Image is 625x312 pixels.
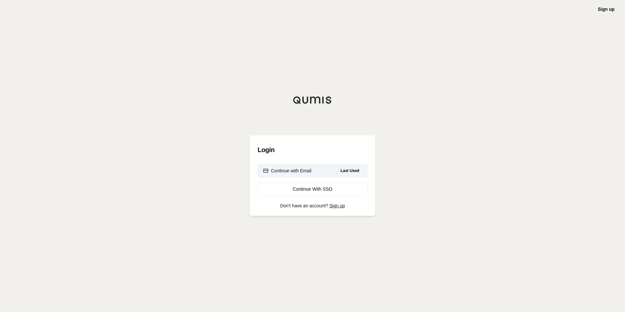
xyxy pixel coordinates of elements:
[263,167,312,174] div: Continue with Email
[263,186,362,192] div: Continue With SSO
[258,143,367,156] h3: Login
[338,167,362,175] span: Last Used
[258,203,367,208] p: Don't have an account?
[598,7,615,12] a: Sign up
[329,203,345,208] a: Sign up
[258,164,367,177] button: Continue with EmailLast Used
[258,182,367,196] a: Continue With SSO
[293,96,332,104] img: Qumis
